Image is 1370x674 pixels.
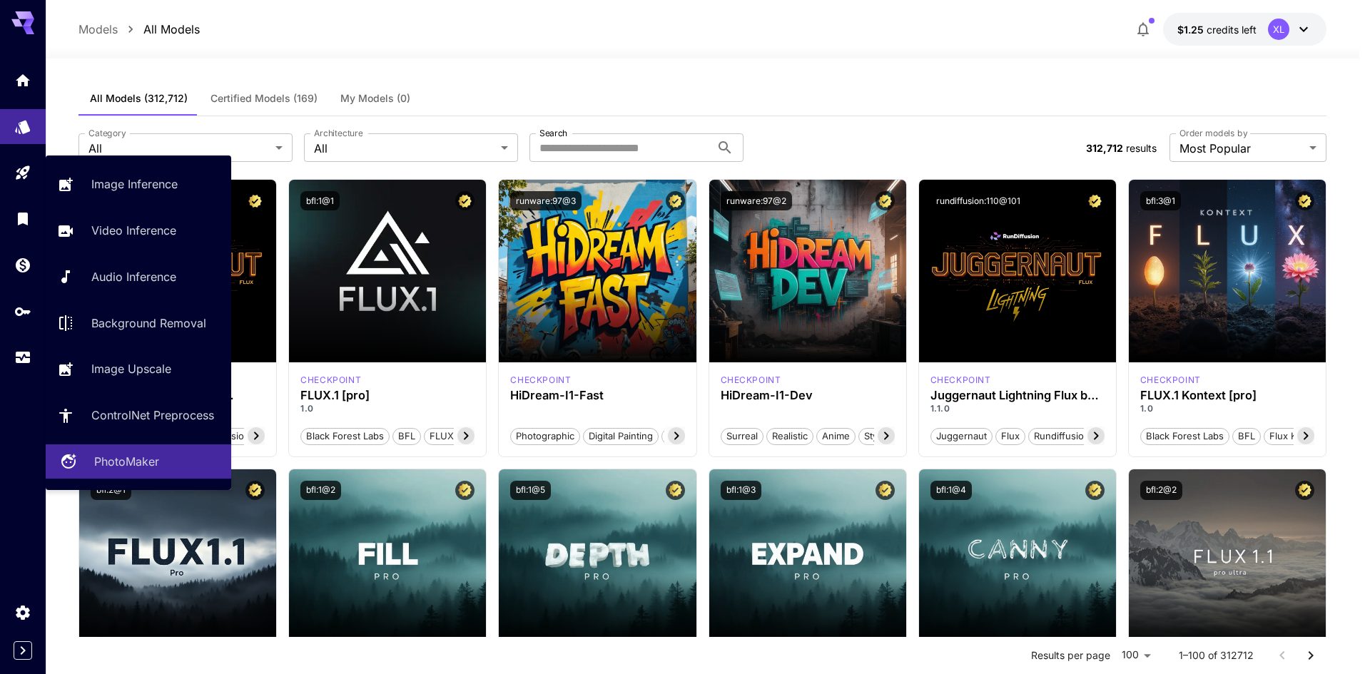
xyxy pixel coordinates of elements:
span: results [1126,142,1157,154]
p: Video Inference [91,222,176,239]
a: Audio Inference [46,260,231,295]
span: Surreal [721,429,763,444]
span: Digital Painting [584,429,658,444]
button: bfl:3@1 [1140,191,1181,210]
h3: FLUX.1 Kontext [pro] [1140,389,1314,402]
span: Photographic [511,429,579,444]
button: bfl:1@5 [510,481,551,500]
p: checkpoint [1140,374,1201,387]
div: $1.25376 [1177,22,1257,37]
p: 1–100 of 312712 [1179,648,1254,663]
p: Results per page [1031,648,1110,663]
h3: FLUX.1 [pro] [300,389,475,402]
div: Home [14,71,31,89]
p: Audio Inference [91,268,176,285]
p: All Models [143,21,200,38]
a: PhotoMaker [46,444,231,479]
button: Certified Model – Vetted for best performance and includes a commercial license. [876,191,895,210]
span: Black Forest Labs [301,429,389,444]
button: Certified Model – Vetted for best performance and includes a commercial license. [876,481,895,500]
span: BFL [393,429,420,444]
p: checkpoint [721,374,781,387]
button: Certified Model – Vetted for best performance and includes a commercial license. [1085,481,1105,500]
button: Certified Model – Vetted for best performance and includes a commercial license. [245,191,265,210]
div: FLUX.1 Kontext [pro] [1140,374,1201,387]
p: 1.1.0 [930,402,1105,415]
p: Image Upscale [91,360,171,377]
button: bfl:1@1 [300,191,340,210]
span: $1.25 [1177,24,1207,36]
div: Usage [14,349,31,367]
button: bfl:2@1 [91,481,131,500]
span: juggernaut [931,429,992,444]
p: PhotoMaker [94,453,159,470]
span: FLUX.1 [pro] [425,429,489,444]
div: Settings [14,603,31,621]
span: credits left [1207,24,1257,36]
button: Certified Model – Vetted for best performance and includes a commercial license. [666,191,685,210]
p: checkpoint [930,374,991,387]
h3: HiDream-I1-Fast [510,389,684,402]
p: 1.0 [300,402,475,415]
span: Realistic [767,429,813,444]
span: Flux Kontext [1264,429,1329,444]
span: Cinematic [662,429,716,444]
p: Models [78,21,118,38]
div: Wallet [14,256,31,274]
button: Certified Model – Vetted for best performance and includes a commercial license. [1085,191,1105,210]
label: Architecture [314,127,362,139]
span: flux [996,429,1025,444]
div: HiDream Dev [721,374,781,387]
span: Anime [817,429,855,444]
span: All [314,140,495,157]
div: HiDream Fast [510,374,571,387]
a: Background Removal [46,305,231,340]
a: Image Inference [46,167,231,202]
div: XL [1268,19,1289,40]
p: Background Removal [91,315,206,332]
nav: breadcrumb [78,21,200,38]
span: All [88,140,270,157]
button: Certified Model – Vetted for best performance and includes a commercial license. [455,481,475,500]
button: bfl:2@2 [1140,481,1182,500]
div: Playground [14,164,31,182]
a: Video Inference [46,213,231,248]
button: Certified Model – Vetted for best performance and includes a commercial license. [1295,191,1314,210]
button: Certified Model – Vetted for best performance and includes a commercial license. [455,191,475,210]
div: API Keys [14,302,31,320]
p: checkpoint [300,374,361,387]
div: FLUX.1 D [930,374,991,387]
h3: Juggernaut Lightning Flux by RunDiffusion [930,389,1105,402]
button: Go to next page [1297,641,1325,670]
p: checkpoint [510,374,571,387]
button: Expand sidebar [14,641,32,660]
button: $1.25376 [1163,13,1326,46]
p: 1.0 [1140,402,1314,415]
button: bfl:1@4 [930,481,972,500]
button: Certified Model – Vetted for best performance and includes a commercial license. [666,481,685,500]
span: 312,712 [1086,142,1123,154]
span: Black Forest Labs [1141,429,1229,444]
h3: HiDream-I1-Dev [721,389,895,402]
a: ControlNet Preprocess [46,398,231,433]
span: All Models (312,712) [90,92,188,105]
span: Stylized [859,429,903,444]
button: bfl:1@3 [721,481,761,500]
p: ControlNet Preprocess [91,407,214,424]
span: rundiffusion [1029,429,1095,444]
label: Category [88,127,126,139]
button: Certified Model – Vetted for best performance and includes a commercial license. [1295,481,1314,500]
button: Certified Model – Vetted for best performance and includes a commercial license. [245,481,265,500]
span: My Models (0) [340,92,410,105]
span: Most Popular [1179,140,1304,157]
div: 100 [1116,645,1156,665]
label: Order models by [1179,127,1247,139]
div: fluxpro [300,374,361,387]
button: runware:97@3 [510,191,582,210]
